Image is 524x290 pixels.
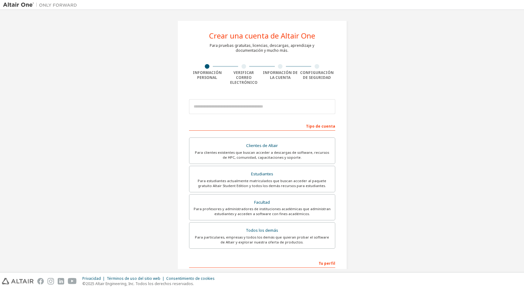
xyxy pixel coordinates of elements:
div: Tipo de cuenta [189,121,335,131]
div: Tu perfil [189,258,335,268]
div: Para estudiantes actualmente matriculados que buscan acceder al paquete gratuito Altair Student E... [193,178,331,188]
div: Para particulares, empresas y todos los demás que quieran probar el software de Altair y explorar... [193,235,331,245]
div: Verificar correo electrónico [225,70,262,85]
img: youtube.svg [68,278,77,284]
div: Clientes de Altair [193,141,331,150]
div: Términos de uso del sitio web [107,276,166,281]
img: linkedin.svg [58,278,64,284]
div: Estudiantes [193,170,331,178]
img: facebook.svg [37,278,44,284]
div: Todos los demás [193,226,331,235]
img: altair_logo.svg [2,278,34,284]
div: Privacidad [82,276,107,281]
div: Configuración de seguridad [299,70,335,80]
div: Para clientes existentes que buscan acceder a descargas de software, recursos de HPC, comunidad, ... [193,150,331,160]
div: Consentimiento de cookies [166,276,218,281]
img: instagram.svg [47,278,54,284]
div: Información personal [189,70,226,80]
div: Crear una cuenta de Altair One [209,32,315,39]
div: Para profesores y administradores de instituciones académicas que administran estudiantes y acced... [193,206,331,216]
p: © [82,281,218,286]
div: Información de la cuenta [262,70,299,80]
font: 2025 Altair Engineering, Inc. Todos los derechos reservados. [86,281,194,286]
div: Para pruebas gratuitas, licencias, descargas, aprendizaje y documentación y mucho más. [210,43,314,53]
div: Facultad [193,198,331,207]
img: Altair One [3,2,80,8]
